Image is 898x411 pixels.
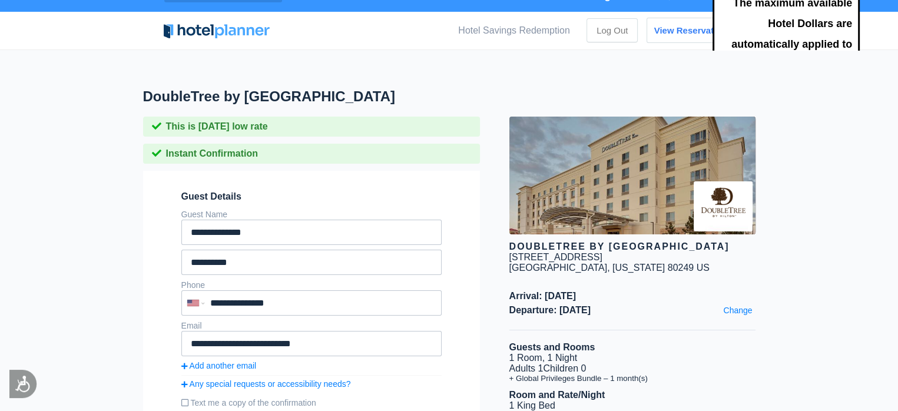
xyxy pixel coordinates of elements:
[509,390,605,400] b: Room and Rate/Night
[509,241,755,252] div: Doubletree by [GEOGRAPHIC_DATA]
[509,252,602,263] div: [STREET_ADDRESS]
[720,303,755,318] a: Change
[509,374,755,383] li: + Global Privileges Bundle – 1 month(s)
[181,210,228,219] label: Guest Name
[458,25,569,36] li: Hotel Savings Redemption
[181,361,442,370] a: Add another email
[181,191,442,202] span: Guest Details
[509,363,755,374] li: Adults 1
[183,291,207,314] div: United States: +1
[143,88,509,105] h1: DoubleTree by [GEOGRAPHIC_DATA]
[143,144,480,164] div: Instant Confirmation
[697,263,710,273] span: US
[543,363,586,373] span: Children 0
[694,181,753,231] img: Brand logo for DoubleTree by Hilton Denver International Airport
[509,400,755,411] li: 1 King Bed
[509,117,755,234] img: hotel image
[509,305,755,316] span: Departure: [DATE]
[509,342,595,352] b: Guests and Rooms
[509,291,755,301] span: Arrival: [DATE]
[668,263,694,273] span: 80249
[143,117,480,137] div: This is [DATE] low rate
[586,18,638,42] a: Log Out
[181,379,442,389] a: Any special requests or accessibility needs?
[509,353,755,363] li: 1 Room, 1 Night
[181,321,202,330] label: Email
[647,18,735,43] a: View Reservation
[181,280,205,290] label: Phone
[612,263,665,273] span: [US_STATE]
[509,263,610,273] span: [GEOGRAPHIC_DATA],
